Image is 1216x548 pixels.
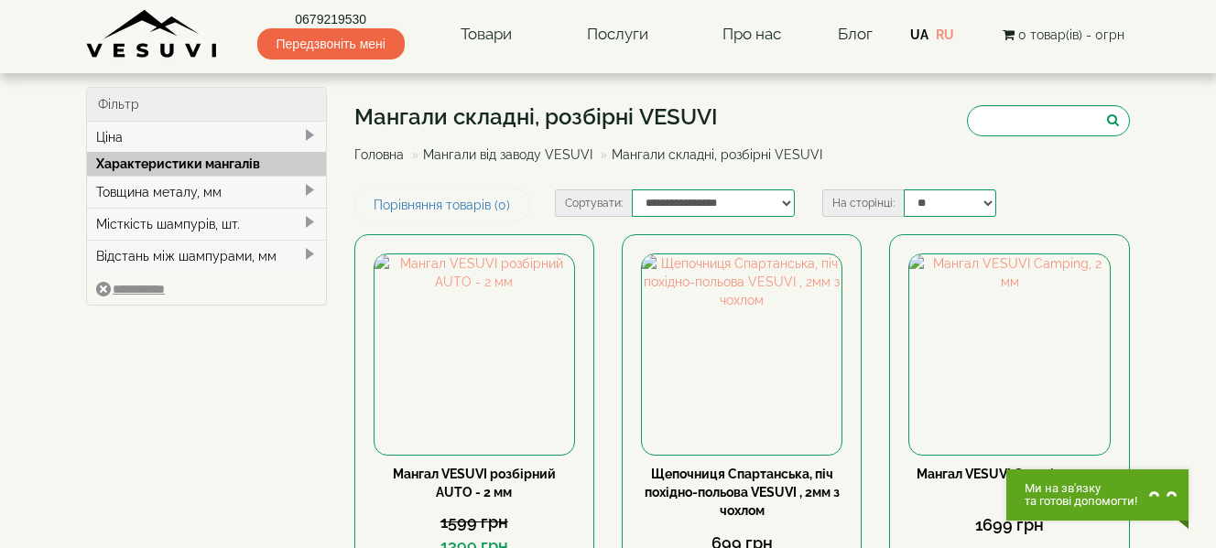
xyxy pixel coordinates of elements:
label: Сортувати: [555,189,632,217]
div: Товщина металу, мм [87,176,326,208]
a: Мангали від заводу VESUVI [423,147,592,162]
button: Chat button [1006,469,1189,521]
div: Місткість шампурів, шт. [87,208,326,240]
div: Відстань між шампурами, мм [87,240,326,272]
a: Про нас [704,14,799,56]
a: Щепочниця Спартанська, піч похідно-польова VESUVI , 2мм з чохлом [645,467,840,518]
label: На сторінці: [822,189,904,217]
div: Ціна [87,122,326,153]
div: Фільтр [87,88,326,122]
a: Мангал VESUVI Camping, 2 мм [917,467,1103,481]
img: Щепочниця Спартанська, піч похідно-польова VESUVI , 2мм з чохлом [642,254,841,454]
div: Характеристики мангалів [87,152,326,176]
div: 1699 грн [908,513,1110,537]
span: Передзвоніть мені [257,28,405,59]
a: Порівняння товарів (0) [354,189,529,220]
span: та готові допомогти! [1025,495,1137,508]
button: 0 товар(ів) - 0грн [997,25,1130,45]
a: UA [910,27,928,42]
div: 1599 грн [374,510,575,534]
a: Мангал VESUVI розбірний AUTO - 2 мм [393,467,556,500]
a: RU [936,27,954,42]
span: 0 товар(ів) - 0грн [1018,27,1124,42]
a: Послуги [569,14,667,56]
h1: Мангали складні, розбірні VESUVI [354,105,836,129]
a: Головна [354,147,404,162]
a: Блог [838,25,873,43]
img: Мангал VESUVI Camping, 2 мм [909,254,1109,454]
img: Мангал VESUVI розбірний AUTO - 2 мм [375,254,574,454]
li: Мангали складні, розбірні VESUVI [596,145,822,164]
span: Ми на зв'язку [1025,482,1137,495]
a: Товари [442,14,530,56]
img: Завод VESUVI [86,9,219,59]
a: 0679219530 [257,10,405,28]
